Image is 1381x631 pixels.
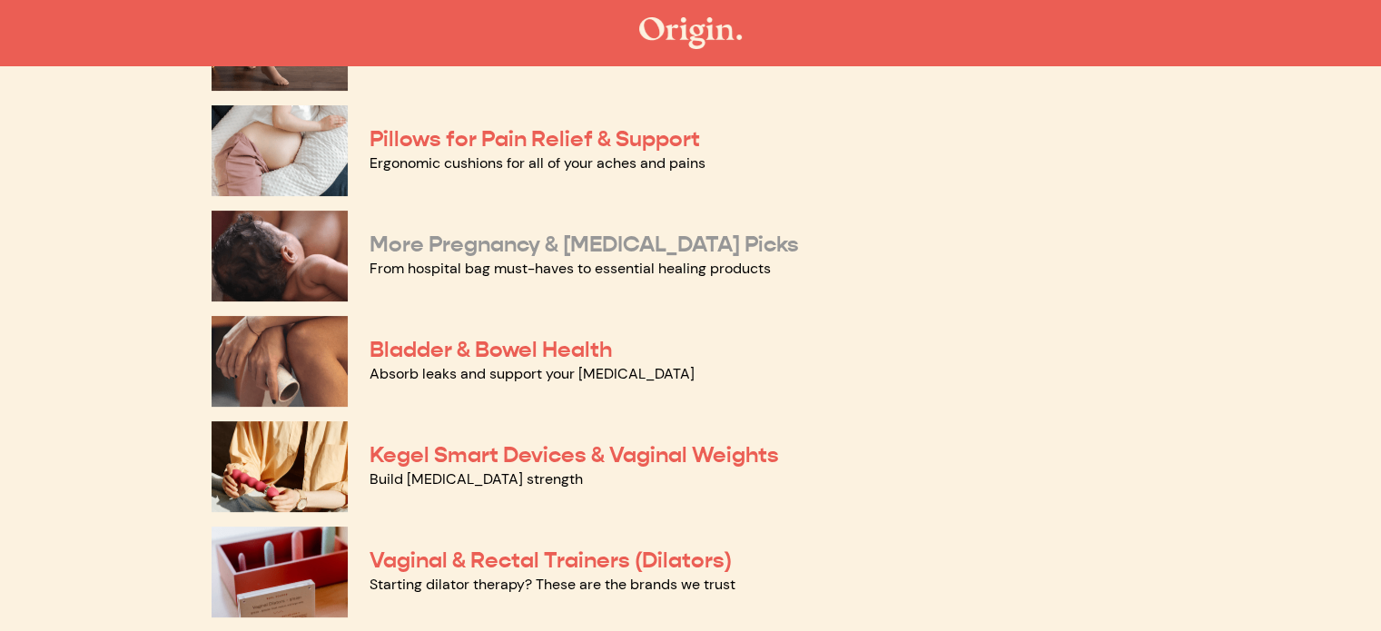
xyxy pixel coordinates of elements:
a: Absorb leaks and support your [MEDICAL_DATA] [370,364,695,383]
img: The Origin Shop [639,17,742,49]
img: Pillows for Pain Relief & Support [212,105,348,196]
img: Vaginal & Rectal Trainers (Dilators) [212,527,348,617]
img: More Pregnancy & Postpartum Picks [212,211,348,301]
a: Pillows for Pain Relief & Support [370,125,700,153]
img: Kegel Smart Devices & Vaginal Weights [212,421,348,512]
a: Ergonomic cushions for all of your aches and pains [370,153,705,173]
a: More Pregnancy & [MEDICAL_DATA] Picks [370,231,799,258]
a: Kegel Smart Devices & Vaginal Weights [370,441,779,468]
a: From hospital bag must-haves to essential healing products [370,259,771,278]
a: Vaginal & Rectal Trainers (Dilators) [370,547,732,574]
a: Bladder & Bowel Health [370,336,612,363]
a: Build [MEDICAL_DATA] strength [370,469,583,488]
img: Bladder & Bowel Health [212,316,348,407]
a: Starting dilator therapy? These are the brands we trust [370,575,735,594]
